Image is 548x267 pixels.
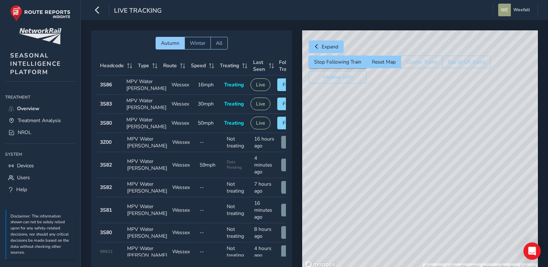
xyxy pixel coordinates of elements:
strong: 3S80 [100,229,112,236]
button: Reset Map [366,56,401,68]
td: Wessex [169,114,195,133]
td: Wessex [170,133,197,152]
p: Disclaimer: The information shown can not be solely relied upon for any safety-related decisions,... [10,214,72,256]
img: rr logo [10,5,70,21]
strong: 3S82 [100,184,112,191]
td: -- [197,242,225,262]
span: Follow [283,100,299,107]
button: View [281,181,304,194]
button: View [281,245,304,258]
button: Stop Following Train [309,56,366,68]
td: Not treating [224,133,252,152]
strong: 3S83 [100,100,112,107]
span: Expand [322,43,338,50]
span: Follow [283,81,299,88]
td: MPV Water [PERSON_NAME] [125,197,170,223]
a: Treatment Analysis [5,115,75,126]
td: Wessex [169,76,195,95]
button: Follow [277,117,304,129]
td: MPV Water [PERSON_NAME] [125,178,170,197]
button: View [281,136,304,148]
button: Live [251,98,270,110]
span: Data Pending [227,159,249,170]
td: MPV Water [PERSON_NAME] [125,133,170,152]
div: Treatment [5,92,75,103]
td: -- [197,178,225,197]
span: Headcode [100,62,124,69]
td: MPV Water [PERSON_NAME] [124,76,169,95]
td: 30mph [195,95,222,114]
button: Winter [184,37,210,49]
img: diamond-layout [498,4,511,16]
a: Users [5,172,75,184]
span: Treating [224,81,244,88]
span: Route [163,62,177,69]
td: MPV Water [PERSON_NAME] [124,95,169,114]
td: Not treating [224,242,252,262]
td: -- [197,133,225,152]
span: SEASONAL INTELLIGENCE PLATFORM [10,51,61,76]
span: Last Seen [253,59,266,73]
span: Overview [17,105,39,112]
span: Live Tracking [114,6,162,16]
span: Autumn [161,40,179,47]
span: Treating [220,62,239,69]
td: MPV Water [PERSON_NAME] [124,114,169,133]
span: Type [138,62,149,69]
td: Wessex [170,197,197,223]
td: MPV Water [PERSON_NAME] [125,223,170,242]
button: Follow [277,98,304,110]
td: 7 hours ago [252,178,279,197]
span: Users [17,174,30,181]
button: Live [251,117,270,129]
button: Autumn [156,37,184,49]
span: Devices [17,162,34,169]
td: Not treating [224,223,252,242]
td: 16mph [195,76,222,95]
td: 4 hours ago [252,242,279,262]
a: NROL [5,126,75,138]
td: 8 hours ago [252,223,279,242]
button: View [281,204,304,216]
a: Devices [5,160,75,172]
button: Weather (off) [309,71,366,83]
span: Wexfall [513,4,530,16]
button: View [281,159,304,171]
a: Help [5,184,75,195]
span: NROL [18,129,31,136]
span: Winter [190,40,205,47]
td: Wessex [170,178,197,197]
td: Not treating [224,197,252,223]
td: -- [197,197,225,223]
span: Follow [283,120,299,126]
button: Expand [309,40,344,53]
td: 16 hours ago [252,133,279,152]
img: customer logo [19,28,61,44]
td: Wessex [170,242,197,262]
span: Treating [224,100,244,107]
button: View [281,226,304,239]
span: Treatment Analysis [18,117,61,124]
button: See all UK trains [442,56,491,68]
strong: 3Z00 [100,139,112,146]
td: Wessex [169,95,195,114]
div: System [5,149,75,160]
div: Open Intercom Messenger [523,242,541,260]
strong: 3S81 [100,207,112,214]
button: Live [251,78,270,91]
span: Follow Train [279,59,296,73]
button: Cluster Trains [401,56,442,68]
td: 16 minutes ago [252,197,279,223]
td: -- [197,223,225,242]
td: MPV Water [PERSON_NAME] [125,152,170,178]
td: Wessex [170,152,197,178]
td: Wessex [170,223,197,242]
button: Wexfall [498,4,532,16]
strong: 3S82 [100,162,112,168]
span: Treating [224,120,244,126]
span: 98922 [100,249,113,254]
td: 50mph [195,114,222,133]
td: MPV Water [PERSON_NAME] [125,242,170,262]
strong: 3S86 [100,81,112,88]
button: Follow [277,78,304,91]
